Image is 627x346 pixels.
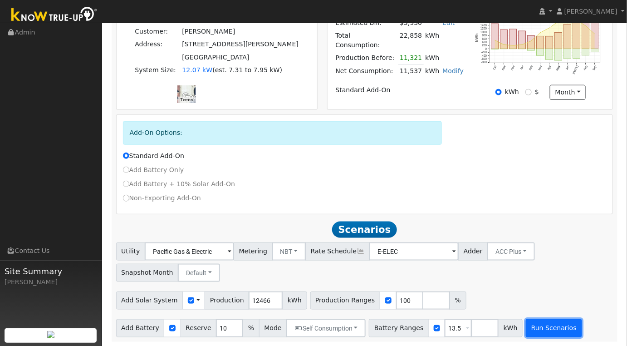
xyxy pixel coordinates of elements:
input: Select a Utility [145,242,234,261]
rect: onclick="" [582,17,589,49]
rect: onclick="" [537,36,544,49]
span: Production [205,292,249,310]
td: kWh [424,64,441,78]
circle: onclick="" [549,28,550,29]
text: Feb [529,65,534,71]
text: Oct [492,65,497,70]
button: Run Scenarios [526,319,582,337]
span: Scenarios [332,222,397,238]
label: Non-Exporting Add-On [123,193,201,203]
rect: onclick="" [519,31,526,49]
text: 1600 [480,20,487,24]
span: Add Battery [116,319,165,337]
td: Production Before: [334,52,398,65]
td: 22,858 [398,29,424,51]
td: Net Consumption: [334,64,398,78]
span: kWh [282,292,307,310]
text: 400 [482,40,487,44]
input: Standard Add-On [123,153,129,159]
input: $ [525,89,532,95]
circle: onclick="" [585,25,587,27]
button: month [550,85,586,100]
rect: onclick="" [500,30,508,49]
text: 1000 [480,30,487,34]
text: Aug [583,65,588,71]
rect: onclick="" [537,49,544,55]
img: Know True-Up [7,5,102,25]
rect: onclick="" [509,29,517,49]
td: Address: [133,38,181,51]
td: 11,537 [398,64,424,78]
text: Sep [592,65,598,71]
rect: onclick="" [528,36,535,49]
span: ) [280,66,283,74]
td: Standard Add-On [334,84,465,97]
text: 800 [482,34,487,37]
div: [PERSON_NAME] [5,277,97,287]
span: Reserve [181,319,217,337]
text: Apr [547,65,553,71]
label: Standard Add-On [123,151,184,161]
td: 11,321 [398,52,424,65]
span: [PERSON_NAME] [564,8,617,15]
circle: onclick="" [522,44,523,46]
circle: onclick="" [504,44,505,46]
rect: onclick="" [591,20,598,49]
label: $ [535,87,539,97]
span: ( [212,66,215,74]
img: retrieve [47,331,54,338]
span: kWh [498,319,523,337]
text: Jan [519,65,524,71]
input: Select a Rate Schedule [369,242,459,261]
label: kWh [505,87,519,97]
text: Mar [538,65,543,71]
a: Modify [442,67,464,74]
text: kWh [475,34,479,42]
text: 200 [482,44,487,47]
text: [DATE] [572,65,579,75]
rect: onclick="" [528,49,535,50]
td: Total Consumption: [334,29,398,51]
text: Dec [510,65,516,71]
span: Battery Ranges [369,319,429,337]
circle: onclick="" [540,32,541,34]
text: May [556,65,562,72]
img: Google [180,91,210,103]
td: kWh [424,29,465,51]
span: Production Ranges [310,292,380,310]
span: Site Summary [5,265,97,277]
rect: onclick="" [573,19,580,49]
rect: onclick="" [555,49,562,60]
rect: onclick="" [555,33,562,49]
button: NBT [272,242,306,261]
text: -200 [481,51,487,54]
a: Edit [442,19,455,26]
circle: onclick="" [594,34,596,35]
circle: onclick="" [495,40,496,41]
td: System Size: [133,64,181,76]
td: [GEOGRAPHIC_DATA] [181,51,300,64]
td: System Size [181,64,300,76]
text: Nov [501,65,507,71]
rect: onclick="" [573,49,580,59]
rect: onclick="" [491,24,499,49]
span: Metering [234,242,273,261]
button: Default [178,264,220,282]
label: Add Battery Only [123,165,184,175]
span: 12.07 kW [182,66,213,74]
rect: onclick="" [546,49,553,60]
span: Rate Schedule [305,242,370,261]
a: Terms (opens in new tab) [180,97,193,102]
div: Add-On Options: [123,121,442,144]
rect: onclick="" [564,49,571,59]
input: kWh [495,89,502,95]
text: 1200 [480,27,487,30]
text: -600 [481,57,487,60]
td: [STREET_ADDRESS][PERSON_NAME] [181,38,300,51]
label: Add Battery + 10% Solar Add-On [123,179,235,189]
rect: onclick="" [546,36,553,49]
span: Mode [259,319,287,337]
circle: onclick="" [531,40,532,42]
text: 0 [485,47,487,50]
span: Snapshot Month [116,264,179,282]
